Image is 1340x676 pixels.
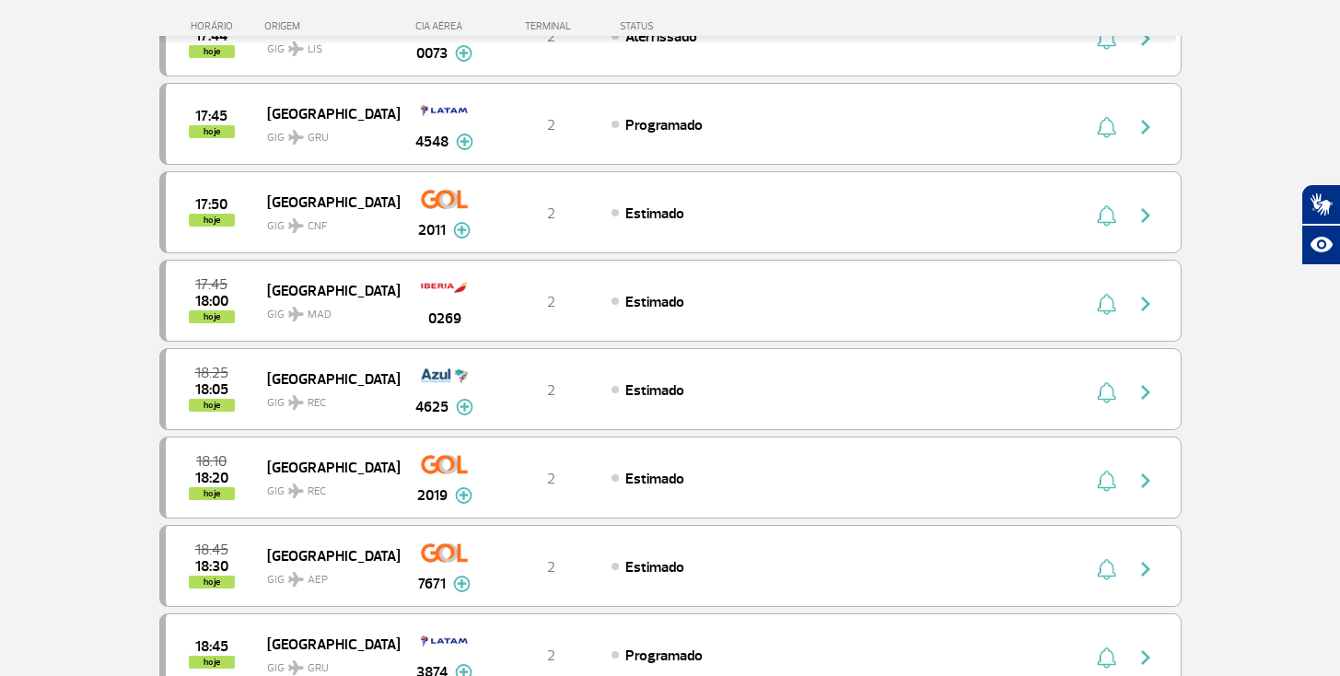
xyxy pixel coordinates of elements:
[456,399,473,415] img: mais-info-painel-voo.svg
[625,28,697,46] span: Aterrissado
[416,42,448,64] span: 0073
[1097,116,1116,138] img: sino-painel-voo.svg
[267,543,385,567] span: [GEOGRAPHIC_DATA]
[308,218,327,235] span: CNF
[453,222,471,239] img: mais-info-painel-voo.svg
[547,558,555,577] span: 2
[1097,470,1116,492] img: sino-painel-voo.svg
[308,484,326,500] span: REC
[1135,116,1157,138] img: seta-direita-painel-voo.svg
[189,399,235,412] span: hoje
[399,20,491,32] div: CIA AÉREA
[308,572,328,589] span: AEP
[428,308,461,330] span: 0269
[1135,381,1157,403] img: seta-direita-painel-voo.svg
[189,214,235,227] span: hoje
[625,470,684,488] span: Estimado
[625,293,684,311] span: Estimado
[1301,184,1340,265] div: Plugin de acessibilidade da Hand Talk.
[547,470,555,488] span: 2
[1135,470,1157,492] img: seta-direita-painel-voo.svg
[625,116,703,134] span: Programado
[288,307,304,321] img: destiny_airplane.svg
[267,632,385,656] span: [GEOGRAPHIC_DATA]
[264,20,399,32] div: ORIGEM
[611,20,761,32] div: STATUS
[625,647,703,665] span: Programado
[308,395,326,412] span: REC
[195,278,227,291] span: 2025-09-28 17:45:00
[288,660,304,675] img: destiny_airplane.svg
[267,101,385,125] span: [GEOGRAPHIC_DATA]
[189,45,235,58] span: hoje
[625,381,684,400] span: Estimado
[288,218,304,233] img: destiny_airplane.svg
[195,640,228,653] span: 2025-09-28 18:45:00
[415,131,449,153] span: 4548
[195,543,228,556] span: 2025-09-28 18:45:00
[308,307,332,323] span: MAD
[189,656,235,669] span: hoje
[189,310,235,323] span: hoje
[1135,647,1157,669] img: seta-direita-painel-voo.svg
[1097,647,1116,669] img: sino-painel-voo.svg
[1301,225,1340,265] button: Abrir recursos assistivos.
[1135,204,1157,227] img: seta-direita-painel-voo.svg
[195,198,227,211] span: 2025-09-28 17:50:00
[308,130,329,146] span: GRU
[455,487,472,504] img: mais-info-painel-voo.svg
[547,116,555,134] span: 2
[267,278,385,302] span: [GEOGRAPHIC_DATA]
[547,204,555,223] span: 2
[267,473,385,500] span: GIG
[267,455,385,479] span: [GEOGRAPHIC_DATA]
[625,558,684,577] span: Estimado
[267,190,385,214] span: [GEOGRAPHIC_DATA]
[455,45,472,62] img: mais-info-painel-voo.svg
[456,134,473,150] img: mais-info-painel-voo.svg
[547,293,555,311] span: 2
[417,484,448,507] span: 2019
[1135,293,1157,315] img: seta-direita-painel-voo.svg
[267,208,385,235] span: GIG
[1097,558,1116,580] img: sino-painel-voo.svg
[1097,381,1116,403] img: sino-painel-voo.svg
[195,560,228,573] span: 2025-09-28 18:30:00
[415,396,449,418] span: 4625
[491,20,611,32] div: TERMINAL
[418,219,446,241] span: 2011
[165,20,265,32] div: HORÁRIO
[267,385,385,412] span: GIG
[195,472,228,484] span: 2025-09-28 18:20:00
[1097,293,1116,315] img: sino-painel-voo.svg
[1097,204,1116,227] img: sino-painel-voo.svg
[418,573,446,595] span: 7671
[189,576,235,589] span: hoje
[267,367,385,390] span: [GEOGRAPHIC_DATA]
[453,576,471,592] img: mais-info-painel-voo.svg
[1301,184,1340,225] button: Abrir tradutor de língua de sinais.
[196,455,227,468] span: 2025-09-28 18:10:00
[288,130,304,145] img: destiny_airplane.svg
[288,395,304,410] img: destiny_airplane.svg
[267,120,385,146] span: GIG
[1135,558,1157,580] img: seta-direita-painel-voo.svg
[267,297,385,323] span: GIG
[547,28,555,46] span: 2
[547,647,555,665] span: 2
[189,125,235,138] span: hoje
[308,41,322,58] span: LIS
[288,484,304,498] img: destiny_airplane.svg
[195,295,228,308] span: 2025-09-28 18:00:00
[195,367,228,379] span: 2025-09-28 18:25:00
[195,383,228,396] span: 2025-09-28 18:05:00
[288,41,304,56] img: destiny_airplane.svg
[625,204,684,223] span: Estimado
[267,562,385,589] span: GIG
[195,110,227,122] span: 2025-09-28 17:45:00
[547,381,555,400] span: 2
[189,487,235,500] span: hoje
[288,572,304,587] img: destiny_airplane.svg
